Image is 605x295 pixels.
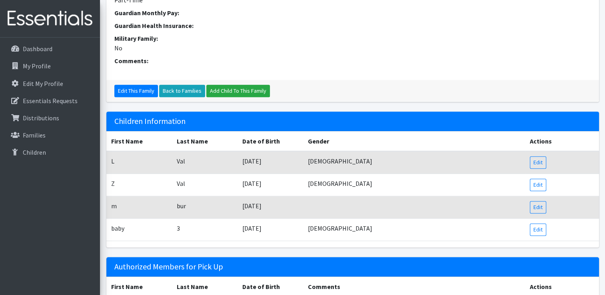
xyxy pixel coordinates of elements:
[238,174,303,196] td: [DATE]
[525,132,599,151] th: Actions
[106,132,172,151] th: First Name
[530,201,546,213] a: Edit
[206,85,270,97] a: Add Child To This Family
[303,174,525,196] td: [DEMOGRAPHIC_DATA]
[3,41,97,57] a: Dashboard
[159,85,205,97] a: Back to Families
[114,43,591,53] dd: No
[238,196,303,219] td: [DATE]
[303,151,525,174] td: [DEMOGRAPHIC_DATA]
[106,112,599,131] h5: Children Information
[23,97,78,105] p: Essentials Requests
[530,156,546,169] a: Edit
[23,148,46,156] p: Children
[106,196,172,219] td: m
[238,219,303,241] td: [DATE]
[3,76,97,92] a: Edit My Profile
[3,127,97,143] a: Families
[3,110,97,126] a: Distributions
[530,179,546,191] a: Edit
[530,223,546,236] a: Edit
[3,144,97,160] a: Children
[106,151,172,174] td: L
[114,56,591,66] dt: Comments:
[3,93,97,109] a: Essentials Requests
[106,219,172,241] td: baby
[172,151,238,174] td: Val
[303,132,525,151] th: Gender
[23,80,63,88] p: Edit My Profile
[172,196,238,219] td: bur
[23,114,59,122] p: Distributions
[114,8,591,18] dt: Guardian Monthly Pay:
[23,131,46,139] p: Families
[106,257,599,277] h5: Authorized Members for Pick Up
[3,5,97,32] img: HumanEssentials
[3,58,97,74] a: My Profile
[114,85,158,97] a: Edit This Family
[114,21,591,30] dt: Guardian Health Insurance:
[23,62,51,70] p: My Profile
[172,219,238,241] td: 3
[172,132,238,151] th: Last Name
[114,34,591,43] dt: Military Family:
[238,151,303,174] td: [DATE]
[106,174,172,196] td: Z
[238,132,303,151] th: Date of Birth
[23,45,52,53] p: Dashboard
[303,219,525,241] td: [DEMOGRAPHIC_DATA]
[172,174,238,196] td: Val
